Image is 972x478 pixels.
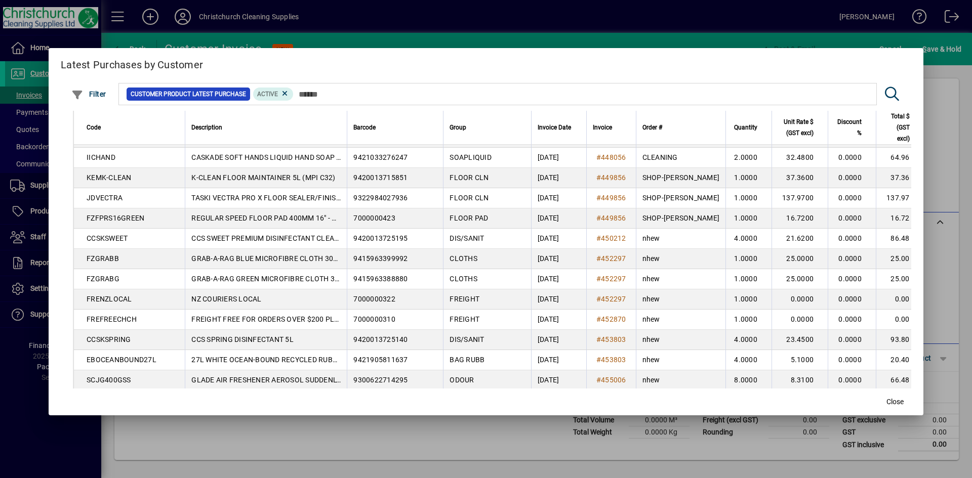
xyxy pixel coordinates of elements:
span: FREIGHT [450,295,479,303]
span: Barcode [353,122,376,133]
mat-chip: Product Activation Status: Active [253,88,294,101]
div: Quantity [732,122,766,133]
span: 453803 [601,335,626,343]
td: 1.0000 [725,310,772,330]
span: # [596,254,601,263]
span: ODOUR [450,376,474,384]
div: Description [191,122,341,133]
td: 0.0000 [828,350,876,370]
span: Invoice [593,122,612,133]
td: 0.0000 [828,330,876,350]
div: Group [450,122,525,133]
span: TASKI VECTRA PRO X FLOOR SEALER/FINISH 5L (MPI C25) [191,194,386,202]
button: Filter [69,85,109,103]
td: [DATE] [531,350,586,370]
td: 1.0000 [725,289,772,310]
td: 8.3100 [772,370,828,390]
td: [DATE] [531,289,586,310]
td: SHOP-[PERSON_NAME] [636,168,726,188]
td: 86.48 [876,229,924,249]
div: Invoice Date [538,122,580,133]
a: #449856 [593,172,630,183]
td: nhew [636,310,726,330]
span: 448056 [601,153,626,161]
td: 1.0000 [725,168,772,188]
div: Code [87,122,179,133]
span: FRENZLOCAL [87,295,132,303]
td: [DATE] [531,310,586,330]
span: 453803 [601,356,626,364]
h2: Latest Purchases by Customer [49,48,923,77]
a: #449856 [593,192,630,203]
span: 27L WHITE OCEAN-BOUND RECYCLED RUBBISH BAGS ROLL 50S - 470MM X 585MM X 15MU [191,356,494,364]
td: 1.0000 [725,269,772,289]
a: #448056 [593,152,630,163]
span: CCS SPRING DISINFECTANT 5L [191,335,294,343]
span: FLOOR CLN [450,194,489,202]
td: 1.0000 [725,249,772,269]
span: JDVECTRA [87,194,123,202]
a: #452297 [593,253,630,264]
span: 9322984027936 [353,194,408,202]
span: GRAB-A-RAG GREEN MICROFIBRE CLOTH 30CM X 30CM IN A BOX 50S [191,275,423,283]
span: 9420013725195 [353,234,408,242]
span: GRAB-A-RAG BLUE MICROFIBRE CLOTH 30CM X 30CM IN A BOX 50S [191,254,417,263]
span: Group [450,122,466,133]
span: 449856 [601,173,626,182]
td: 32.4800 [772,148,828,168]
span: FZFPRS16GREEN [87,214,144,222]
td: 25.0000 [772,249,828,269]
td: nhew [636,350,726,370]
span: # [596,295,601,303]
td: 0.0000 [828,168,876,188]
a: #452297 [593,293,630,305]
span: # [596,275,601,283]
span: REGULAR SPEED FLOOR PAD 400MM 16" - GREEN [191,214,355,222]
td: nhew [636,269,726,289]
td: 8.0000 [725,370,772,390]
td: nhew [636,229,726,249]
td: 1.0000 [725,208,772,229]
span: 452870 [601,315,626,323]
a: #450212 [593,233,630,244]
span: 9300622714295 [353,376,408,384]
span: 7000000423 [353,214,395,222]
td: 0.0000 [828,310,876,330]
td: CLEANING [636,148,726,168]
span: FLOOR CLN [450,173,489,182]
span: CCS SWEET PREMIUM DISINFECTANT CLEANER 5L [191,234,358,242]
span: SCJG400GSS [87,376,131,384]
td: 5.1000 [772,350,828,370]
td: 137.9700 [772,188,828,208]
div: Unit Rate $ (GST excl) [778,116,823,139]
span: CLOTHS [450,275,477,283]
td: [DATE] [531,229,586,249]
span: Order # [642,122,662,133]
td: 66.48 [876,370,924,390]
span: 9421033276247 [353,153,408,161]
td: 23.4500 [772,330,828,350]
span: K-CLEAN FLOOR MAINTAINER 5L (MPI C32) [191,173,335,182]
span: FZGRABB [87,254,119,263]
span: Discount % [834,116,862,139]
span: # [596,315,601,323]
span: # [596,214,601,222]
td: [DATE] [531,370,586,390]
td: [DATE] [531,208,586,229]
td: 137.97 [876,188,924,208]
div: Order # [642,122,720,133]
td: [DATE] [531,188,586,208]
span: Code [87,122,101,133]
span: FREFREECHCH [87,315,137,323]
span: # [596,153,601,161]
td: 0.0000 [828,188,876,208]
span: FREIGHT [450,315,479,323]
td: 2.0000 [725,148,772,168]
td: 25.0000 [772,269,828,289]
span: 9415963399992 [353,254,408,263]
div: Invoice [593,122,630,133]
span: 7000000322 [353,295,395,303]
td: 0.0000 [828,289,876,310]
td: [DATE] [531,168,586,188]
td: 4.0000 [725,229,772,249]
